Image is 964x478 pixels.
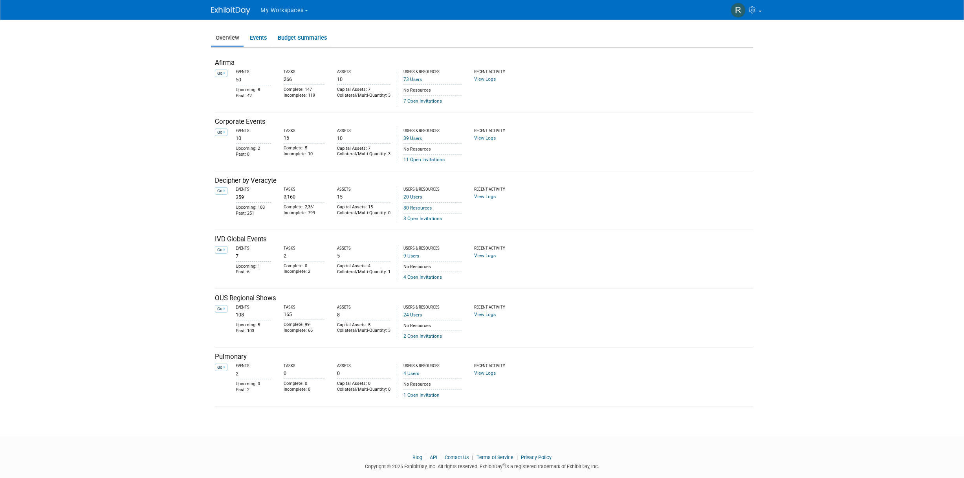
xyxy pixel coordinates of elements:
a: 4 Open Invitations [403,274,442,280]
div: Complete: 0 [284,381,324,387]
a: Overview [211,30,244,46]
div: Decipher by Veracyte [215,176,753,186]
a: 2 Open Invitations [403,333,442,339]
div: Users & Resources [403,305,462,310]
div: Users & Resources [403,187,462,192]
div: Incomplete: 2 [284,269,324,275]
div: Pulmonary [215,352,753,362]
a: API [430,454,437,460]
div: Capital Assets: 4 [337,263,390,269]
div: Afirma [215,58,753,68]
span: No Resources [403,88,431,93]
div: Events [236,187,271,192]
a: Go [215,364,227,371]
div: Assets [337,305,390,310]
div: 3,160 [284,192,324,200]
div: 15 [284,133,324,141]
div: Complete: 2,361 [284,204,324,210]
a: Events [245,30,271,46]
div: Recent Activity [474,129,520,134]
div: Events [236,305,271,310]
div: 2 [236,369,271,377]
div: 0 [337,369,390,377]
div: Incomplete: 66 [284,328,324,334]
div: Upcoming: 0 [236,381,271,387]
div: Capital Assets: 7 [337,87,390,93]
a: Budget Summaries [273,30,332,46]
a: 9 Users [403,253,419,259]
div: Recent Activity [474,305,520,310]
a: View Logs [474,135,496,141]
span: | [470,454,475,460]
span: My Workspaces [260,7,304,14]
span: No Resources [403,323,431,328]
a: View Logs [474,253,496,258]
div: 15 [337,192,390,200]
div: Tasks [284,364,324,369]
a: 20 Users [403,194,422,200]
div: Tasks [284,129,324,134]
div: Tasks [284,187,324,192]
div: Recent Activity [474,246,520,251]
div: Events [236,364,271,369]
div: Tasks [284,246,324,251]
div: Tasks [284,305,324,310]
div: IVD Global Events [215,235,753,244]
div: Events [236,129,271,134]
a: View Logs [474,312,496,317]
div: 2 [284,251,324,259]
img: Randi LeBoyer [731,3,746,18]
a: View Logs [474,194,496,199]
div: Assets [337,129,390,134]
span: | [515,454,520,460]
div: Past: 251 [236,211,271,217]
div: Events [236,246,271,251]
div: Collateral/Multi-Quantity: 0 [337,210,390,216]
a: Go [215,129,227,136]
div: Upcoming: 2 [236,146,271,152]
div: Events [236,70,271,75]
a: 7 Open Invitations [403,98,442,104]
div: Corporate Events [215,117,753,127]
div: Upcoming: 5 [236,322,271,328]
div: Incomplete: 799 [284,210,324,216]
sup: ® [502,463,505,467]
span: No Resources [403,264,431,269]
span: No Resources [403,147,431,152]
div: Complete: 5 [284,145,324,151]
a: Go [215,70,227,77]
a: 73 Users [403,77,422,82]
div: Collateral/Multi-Quantity: 3 [337,93,390,99]
div: 266 [284,75,324,83]
div: Past: 2 [236,387,271,393]
div: Past: 6 [236,269,271,275]
div: Users & Resources [403,70,462,75]
div: Complete: 99 [284,322,324,328]
a: 24 Users [403,312,422,318]
div: Collateral/Multi-Quantity: 3 [337,328,390,334]
div: Assets [337,246,390,251]
div: Collateral/Multi-Quantity: 3 [337,151,390,157]
a: Go [215,187,227,195]
div: Collateral/Multi-Quantity: 1 [337,269,390,275]
span: No Resources [403,382,431,387]
a: 4 Users [403,371,419,376]
div: 108 [236,310,271,318]
div: 10 [337,75,390,83]
div: 10 [337,134,390,142]
a: 39 Users [403,136,422,141]
div: Assets [337,187,390,192]
a: Terms of Service [477,454,513,460]
div: Capital Assets: 5 [337,322,390,328]
div: Capital Assets: 0 [337,381,390,387]
div: Users & Resources [403,364,462,369]
a: 11 Open Invitations [403,157,445,162]
a: Contact Us [445,454,469,460]
div: Past: 42 [236,93,271,99]
div: Upcoming: 108 [236,205,271,211]
div: Assets [337,70,390,75]
div: Assets [337,364,390,369]
div: Capital Assets: 7 [337,146,390,152]
div: 0 [284,369,324,377]
div: Collateral/Multi-Quantity: 0 [337,387,390,393]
